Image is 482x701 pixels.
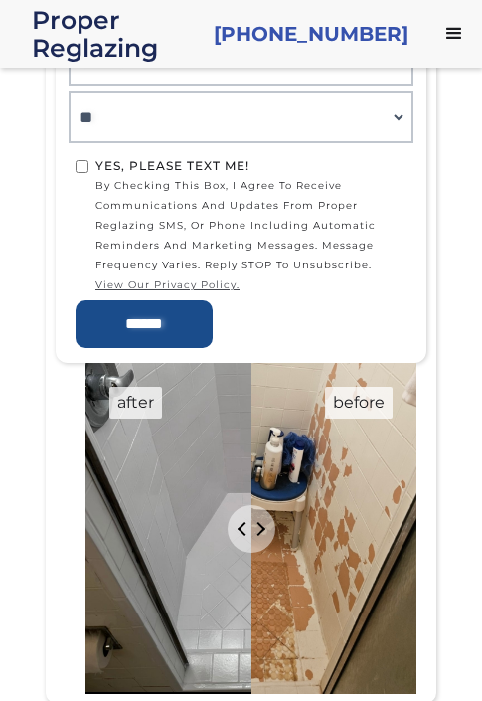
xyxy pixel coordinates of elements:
input: Yes, Please text me!by checking this box, I agree to receive communications and updates from Prop... [76,160,88,173]
div: Yes, Please text me! [95,156,406,176]
a: home [32,6,198,62]
a: view our privacy policy. [95,275,406,295]
span: by checking this box, I agree to receive communications and updates from Proper Reglazing SMS, or... [95,176,406,295]
a: [PHONE_NUMBER] [214,20,408,48]
div: Proper Reglazing [32,6,198,62]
